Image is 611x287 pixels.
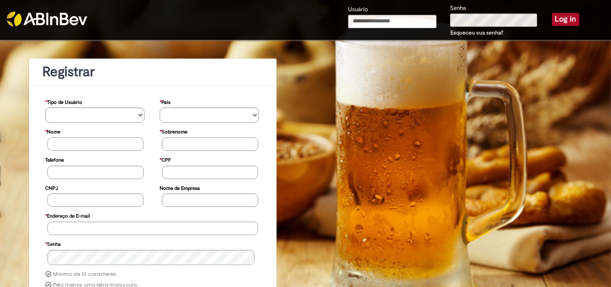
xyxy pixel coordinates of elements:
label: Senha [45,237,61,250]
img: ABInbev-white.png [7,12,87,26]
label: Usuário [348,5,368,14]
label: Senha [450,4,466,13]
label: CPF [160,153,171,166]
label: Sobrenome [160,124,187,137]
label: Endereço de E-mail [45,209,90,222]
label: Nome [45,124,60,137]
a: Esqueceu sua senha? [450,29,503,36]
label: CNPJ [45,181,58,194]
label: Tipo de Usuário [45,95,82,108]
label: Telefone [45,153,64,166]
label: Mínimo de 10 caracteres. [53,271,117,278]
button: Log in [552,13,579,26]
label: País [160,95,170,108]
label: Nome da Empresa [160,181,200,194]
h1: Registrar [42,64,263,79]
